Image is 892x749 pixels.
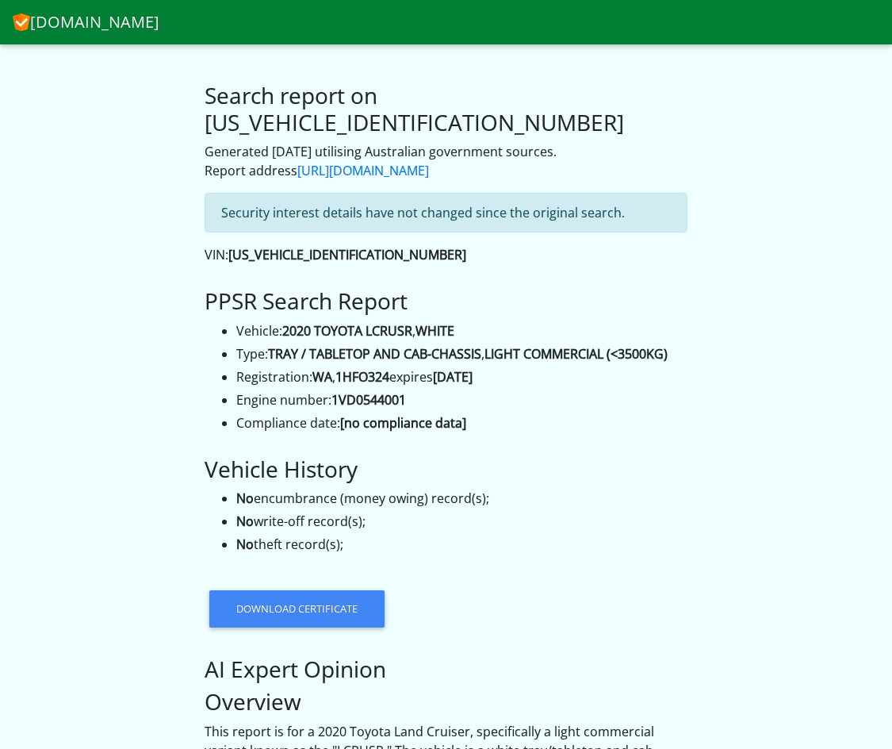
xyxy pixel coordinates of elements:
[331,391,406,409] strong: 1VD0544001
[205,656,688,683] h3: AI Expert Opinion
[484,345,668,363] strong: LIGHT COMMERCIAL (<3500KG)
[205,245,688,264] p: VIN:
[236,490,254,507] strong: No
[236,367,688,386] li: Registration: , expires
[209,590,385,627] a: Download certificate
[236,321,688,340] li: Vehicle: ,
[335,368,389,386] strong: 1HFO324
[312,368,332,386] strong: WA
[205,142,688,180] p: Generated [DATE] utilising Australian government sources. Report address
[268,345,481,363] strong: TRAY / TABLETOP AND CAB-CHASSIS
[205,83,688,136] h3: Search report on [US_VEHICLE_IDENTIFICATION_NUMBER]
[236,512,688,531] li: write-off record(s);
[205,456,688,483] h3: Vehicle History
[415,322,454,340] strong: WHITE
[205,689,688,716] h3: Overview
[340,414,466,432] strong: [no compliance data]
[205,193,688,232] div: Security interest details have not changed since the original search.
[236,535,688,554] li: theft record(s);
[236,344,688,363] li: Type: ,
[236,413,688,432] li: Compliance date:
[282,322,412,340] strong: 2020 TOYOTA LCRUSR
[297,162,429,179] a: [URL][DOMAIN_NAME]
[13,10,30,31] img: CheckVIN.com.au logo
[13,6,159,38] a: [DOMAIN_NAME]
[433,368,473,386] strong: [DATE]
[228,246,466,263] strong: [US_VEHICLE_IDENTIFICATION_NUMBER]
[205,288,688,315] h3: PPSR Search Report
[236,489,688,508] li: encumbrance (money owing) record(s);
[236,390,688,409] li: Engine number:
[236,513,254,530] strong: No
[236,536,254,553] strong: No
